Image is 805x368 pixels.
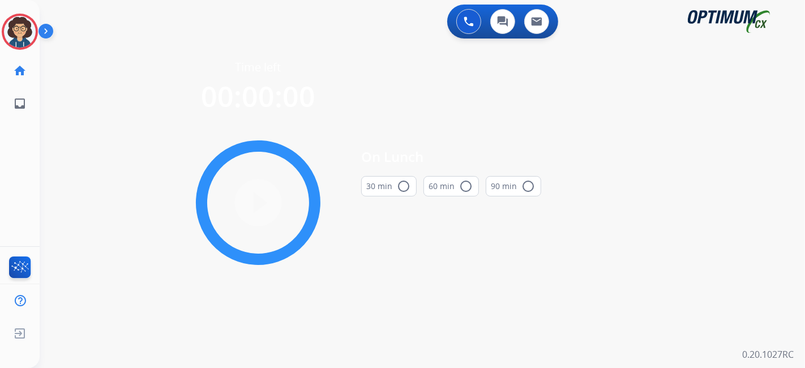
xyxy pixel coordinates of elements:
button: 60 min [423,176,479,196]
mat-icon: inbox [13,97,27,110]
p: 0.20.1027RC [742,348,794,361]
span: Time left [235,59,281,75]
mat-icon: radio_button_unchecked [397,179,410,193]
mat-icon: home [13,64,27,78]
span: 00:00:00 [201,77,315,115]
button: 90 min [486,176,541,196]
span: On Lunch [361,147,541,167]
img: avatar [4,16,36,48]
button: 30 min [361,176,417,196]
mat-icon: radio_button_unchecked [459,179,473,193]
mat-icon: radio_button_unchecked [521,179,535,193]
